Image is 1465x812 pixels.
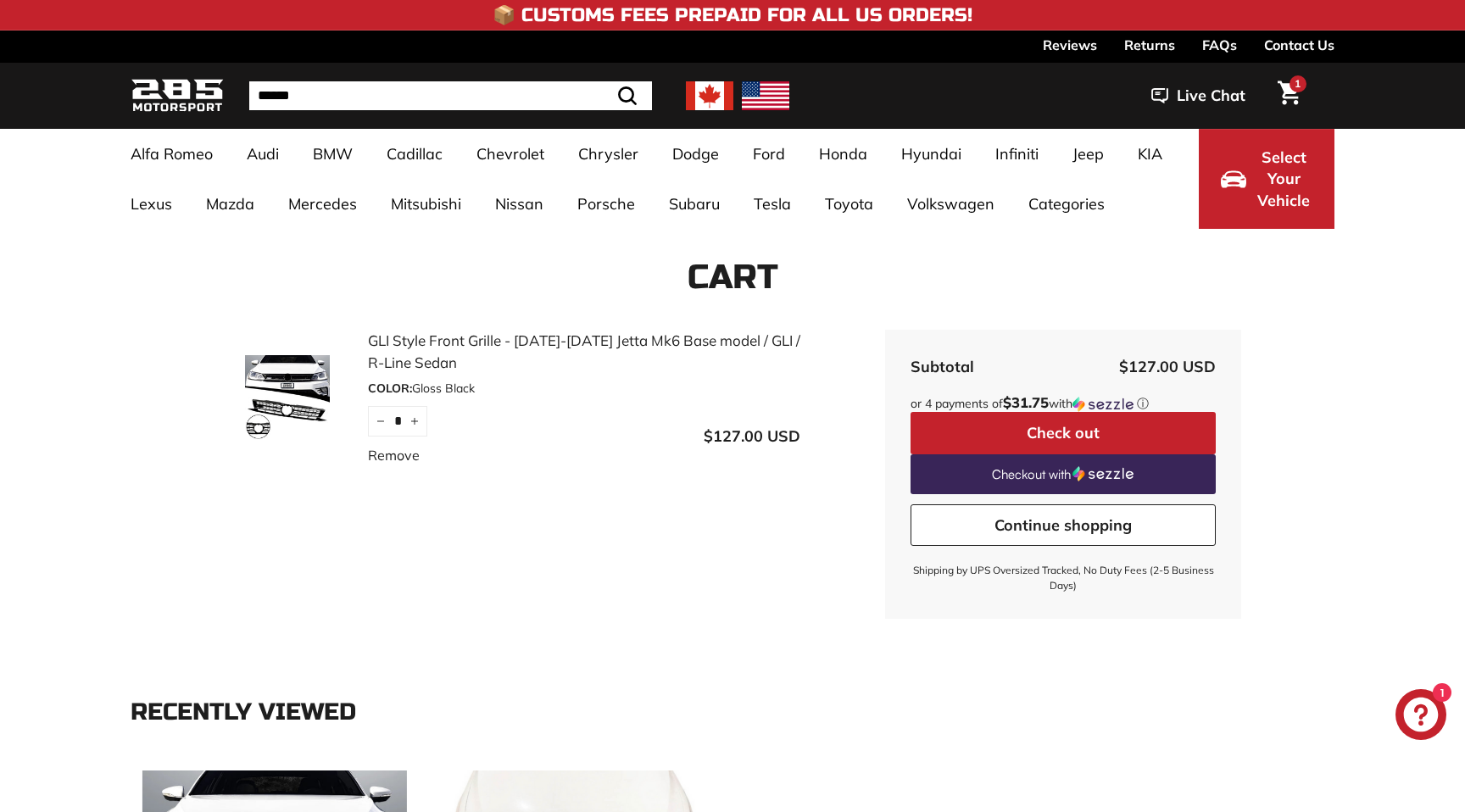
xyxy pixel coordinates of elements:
a: Remove [368,445,420,465]
span: Live Chat [1177,85,1245,107]
a: Nissan [478,179,560,229]
button: Reduce item quantity by one [368,406,393,437]
input: Search [249,81,652,110]
div: or 4 payments of with [911,395,1216,412]
h1: Cart [131,259,1334,296]
img: Logo_285_Motorsport_areodynamics_components [131,76,224,116]
a: Reviews [1043,31,1097,59]
div: Recently viewed [131,699,1334,726]
a: Toyota [808,179,890,229]
button: Live Chat [1129,75,1267,117]
span: Select Your Vehicle [1255,147,1312,212]
a: Hyundai [884,129,978,179]
a: Chevrolet [460,129,561,179]
a: Lexus [114,179,189,229]
a: Categories [1011,179,1122,229]
a: Cadillac [370,129,460,179]
a: KIA [1121,129,1179,179]
a: Contact Us [1264,31,1334,59]
a: GLI Style Front Grille - [DATE]-[DATE] Jetta Mk6 Base model / GLI / R-Line Sedan [368,330,800,373]
a: Volkswagen [890,179,1011,229]
a: Alfa Romeo [114,129,230,179]
a: Ford [736,129,802,179]
img: GLI Style Front Grille - 2015-2018 Jetta Mk6 Base model / GLI / R-Line Sedan [224,355,351,440]
a: Honda [802,129,884,179]
a: Cart [1267,67,1311,125]
span: 1 [1295,77,1301,90]
span: COLOR: [368,381,412,396]
img: Sezzle [1072,397,1134,412]
small: Shipping by UPS Oversized Tracked, No Duty Fees (2-5 Business Days) [911,563,1216,593]
button: Increase item quantity by one [402,406,427,437]
div: or 4 payments of$31.75withSezzle Click to learn more about Sezzle [911,395,1216,412]
inbox-online-store-chat: Shopify online store chat [1390,689,1451,744]
a: Chrysler [561,129,655,179]
h4: 📦 Customs Fees Prepaid for All US Orders! [493,5,972,25]
button: Select Your Vehicle [1199,129,1334,229]
div: Subtotal [911,355,974,378]
a: Mitsubishi [374,179,478,229]
a: FAQs [1202,31,1237,59]
a: Porsche [560,179,652,229]
a: Mazda [189,179,271,229]
a: Jeep [1056,129,1121,179]
a: Infiniti [978,129,1056,179]
a: Subaru [652,179,737,229]
span: $127.00 USD [704,426,800,446]
a: BMW [296,129,370,179]
a: Audi [230,129,296,179]
a: Checkout with [911,454,1216,494]
a: Dodge [655,129,736,179]
a: Tesla [737,179,808,229]
a: Mercedes [271,179,374,229]
a: Returns [1124,31,1175,59]
span: $31.75 [1003,393,1049,411]
div: Gloss Black [368,380,800,398]
button: Check out [911,412,1216,454]
span: $127.00 USD [1119,357,1216,376]
img: Sezzle [1072,466,1134,481]
a: Continue shopping [911,504,1216,547]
